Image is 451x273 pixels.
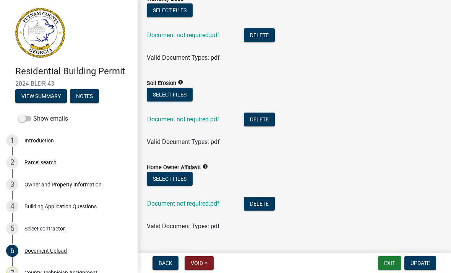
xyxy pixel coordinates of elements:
[15,8,65,58] img: Putnam County, Georgia
[191,260,203,266] span: Void
[147,200,219,207] a: Document not required.pdf
[70,93,99,100] wm-modal-confirm: Notes
[147,81,176,86] label: Soil Erosion
[24,138,54,143] div: Introduction
[147,54,220,61] span: Valid Document Types: pdf
[6,156,18,168] div: 2
[244,32,275,39] wm-modal-confirm: Delete Document
[147,31,219,39] a: Document not required.pdf
[244,116,275,124] wm-modal-confirm: Delete Document
[15,80,122,87] span: 2024-BLDR-43
[6,222,18,235] div: 5
[15,93,67,100] wm-modal-confirm: Summary
[147,88,193,101] button: Select files
[244,197,275,211] button: Delete
[404,256,436,270] button: Update
[24,248,67,253] div: Document Upload
[178,80,183,85] i: info
[6,245,18,257] div: 6
[147,172,193,186] button: Select files
[6,200,18,213] div: 4
[378,256,401,270] button: Exit
[24,182,102,187] div: Owner and Property Information
[410,260,430,266] span: Update
[147,116,219,123] a: Document not required.pdf
[244,201,275,208] wm-modal-confirm: Delete Document
[244,28,275,42] button: Delete
[147,165,201,170] label: Home Owner Affidavit
[18,114,68,123] label: Show emails
[6,178,18,191] div: 3
[147,222,220,230] span: Valid Document Types: pdf
[24,204,97,209] div: Building Application Questions
[15,89,67,103] button: View Summary
[147,3,193,17] button: Select files
[6,134,18,147] div: 1
[70,89,99,103] button: Notes
[185,256,214,270] button: Void
[203,164,208,169] i: info
[147,138,220,145] span: Valid Document Types: pdf
[15,66,131,77] h4: Residential Building Permit
[159,260,172,266] span: Back
[244,113,275,126] button: Delete
[24,160,57,165] div: Parcel search
[152,256,178,270] button: Back
[24,226,65,231] div: Select contractor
